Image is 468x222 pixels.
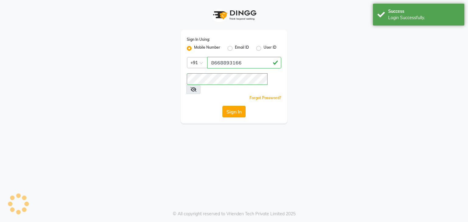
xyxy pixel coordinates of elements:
[264,45,276,52] label: User ID
[235,45,249,52] label: Email ID
[207,57,281,68] input: Username
[187,37,210,42] label: Sign In Using:
[388,15,460,21] div: Login Successfully.
[250,95,281,100] a: Forgot Password?
[194,45,220,52] label: Mobile Number
[187,73,268,85] input: Username
[222,106,246,117] button: Sign In
[210,6,258,24] img: logo1.svg
[388,8,460,15] div: Success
